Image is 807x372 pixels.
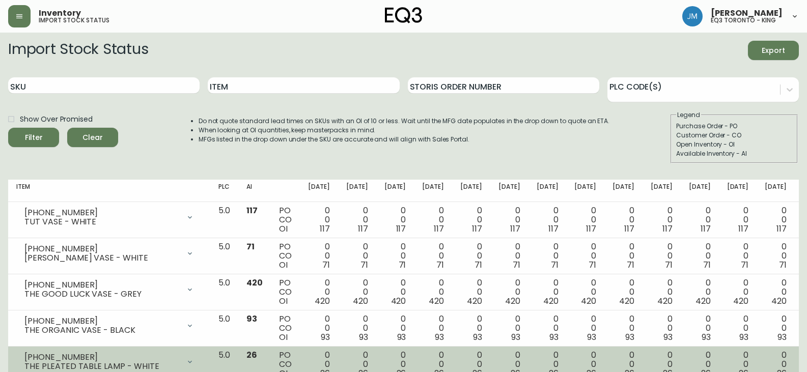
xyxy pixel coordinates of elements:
[473,331,482,343] span: 93
[682,6,703,26] img: b88646003a19a9f750de19192e969c24
[537,206,559,234] div: 0 0
[613,278,634,306] div: 0 0
[384,314,406,342] div: 0 0
[586,223,596,235] span: 117
[689,206,711,234] div: 0 0
[414,180,452,202] th: [DATE]
[39,9,81,17] span: Inventory
[8,41,148,60] h2: Import Stock Status
[308,206,330,234] div: 0 0
[498,278,520,306] div: 0 0
[210,202,238,238] td: 5.0
[308,242,330,270] div: 0 0
[676,140,792,149] div: Open Inventory - OI
[360,259,368,271] span: 71
[627,259,634,271] span: 71
[574,242,596,270] div: 0 0
[771,295,787,307] span: 420
[422,242,444,270] div: 0 0
[320,223,330,235] span: 117
[300,180,338,202] th: [DATE]
[353,295,368,307] span: 420
[346,206,368,234] div: 0 0
[537,242,559,270] div: 0 0
[39,17,109,23] h5: import stock status
[338,180,376,202] th: [DATE]
[385,7,423,23] img: logo
[727,278,749,306] div: 0 0
[613,242,634,270] div: 0 0
[399,259,406,271] span: 71
[472,223,482,235] span: 117
[467,295,482,307] span: 420
[210,238,238,274] td: 5.0
[246,277,263,289] span: 420
[199,135,610,144] li: MFGs listed in the drop down under the SKU are accurate and will align with Sales Portal.
[24,244,180,253] div: [PHONE_NUMBER]
[422,278,444,306] div: 0 0
[551,259,559,271] span: 71
[676,110,701,120] legend: Legend
[391,295,406,307] span: 420
[397,331,406,343] span: 93
[279,242,292,270] div: PO CO
[498,206,520,234] div: 0 0
[676,149,792,158] div: Available Inventory - AI
[702,331,711,343] span: 93
[689,314,711,342] div: 0 0
[701,223,711,235] span: 117
[384,206,406,234] div: 0 0
[279,278,292,306] div: PO CO
[210,310,238,347] td: 5.0
[511,331,520,343] span: 93
[727,314,749,342] div: 0 0
[321,331,330,343] span: 93
[651,206,673,234] div: 0 0
[8,180,210,202] th: Item
[358,223,368,235] span: 117
[460,314,482,342] div: 0 0
[757,180,795,202] th: [DATE]
[625,331,634,343] span: 93
[322,259,330,271] span: 71
[651,314,673,342] div: 0 0
[210,180,238,202] th: PLC
[663,331,673,343] span: 93
[711,9,783,17] span: [PERSON_NAME]
[727,206,749,234] div: 0 0
[613,314,634,342] div: 0 0
[376,180,414,202] th: [DATE]
[279,331,288,343] span: OI
[513,259,520,271] span: 71
[719,180,757,202] th: [DATE]
[574,206,596,234] div: 0 0
[657,295,673,307] span: 420
[537,278,559,306] div: 0 0
[604,180,643,202] th: [DATE]
[777,331,787,343] span: 93
[543,295,559,307] span: 420
[16,314,202,337] div: [PHONE_NUMBER]THE ORGANIC VASE - BLACK
[776,223,787,235] span: 117
[75,131,110,144] span: Clear
[435,331,444,343] span: 93
[24,326,180,335] div: THE ORGANIC VASE - BLACK
[199,126,610,135] li: When looking at OI quantities, keep masterpacks in mind.
[279,259,288,271] span: OI
[346,278,368,306] div: 0 0
[765,206,787,234] div: 0 0
[238,180,271,202] th: AI
[24,208,180,217] div: [PHONE_NUMBER]
[24,290,180,299] div: THE GOOD LUCK VASE - GREY
[765,314,787,342] div: 0 0
[279,295,288,307] span: OI
[574,314,596,342] div: 0 0
[24,217,180,226] div: TUT VASE - WHITE
[587,331,596,343] span: 93
[315,295,330,307] span: 420
[676,131,792,140] div: Customer Order - CO
[25,131,43,144] div: Filter
[246,241,255,252] span: 71
[537,314,559,342] div: 0 0
[429,295,444,307] span: 420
